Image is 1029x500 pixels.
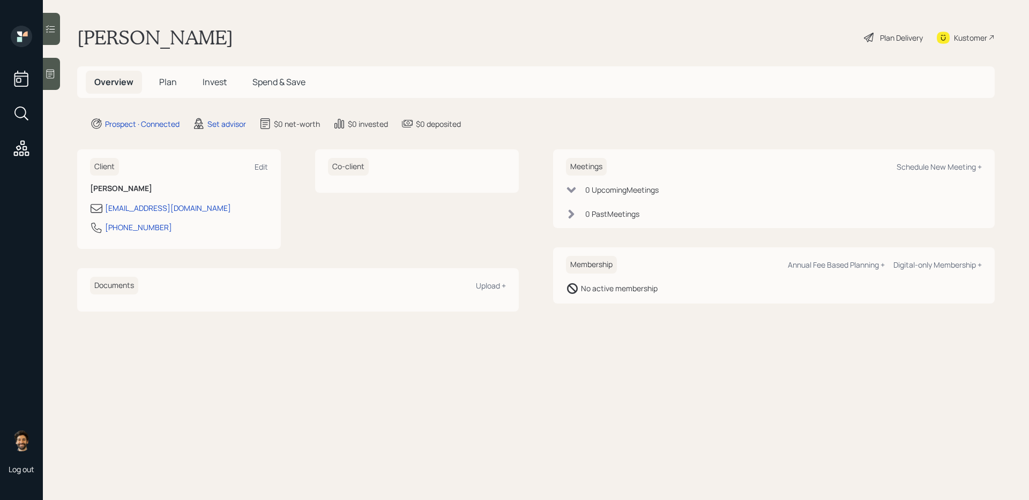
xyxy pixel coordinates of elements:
[203,76,227,88] span: Invest
[880,32,923,43] div: Plan Delivery
[105,118,180,130] div: Prospect · Connected
[897,162,982,172] div: Schedule New Meeting +
[566,256,617,274] h6: Membership
[328,158,369,176] h6: Co-client
[585,208,639,219] div: 0 Past Meeting s
[566,158,607,176] h6: Meetings
[416,118,461,130] div: $0 deposited
[252,76,305,88] span: Spend & Save
[77,26,233,49] h1: [PERSON_NAME]
[581,283,658,294] div: No active membership
[255,162,268,172] div: Edit
[954,32,987,43] div: Kustomer
[11,430,32,451] img: eric-schwartz-headshot.png
[207,118,246,130] div: Set advisor
[105,202,231,214] div: [EMAIL_ADDRESS][DOMAIN_NAME]
[788,260,885,270] div: Annual Fee Based Planning +
[159,76,177,88] span: Plan
[274,118,320,130] div: $0 net-worth
[90,184,268,193] h6: [PERSON_NAME]
[105,222,172,233] div: [PHONE_NUMBER]
[94,76,133,88] span: Overview
[476,281,506,291] div: Upload +
[893,260,982,270] div: Digital-only Membership +
[585,184,659,195] div: 0 Upcoming Meeting s
[90,158,119,176] h6: Client
[9,464,34,474] div: Log out
[348,118,388,130] div: $0 invested
[90,277,138,294] h6: Documents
